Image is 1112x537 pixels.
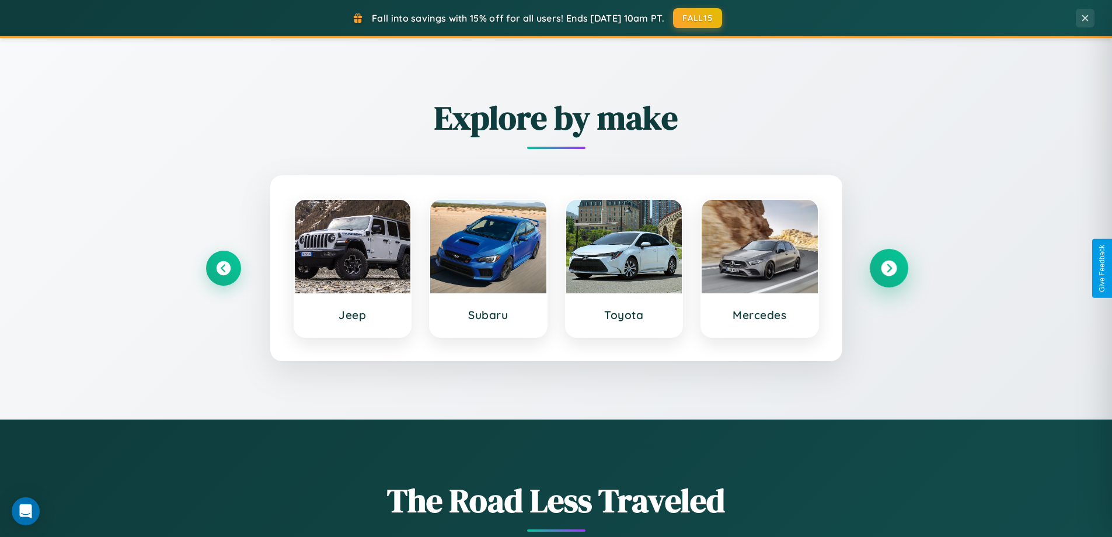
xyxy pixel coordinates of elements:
[206,478,907,523] h1: The Road Less Traveled
[206,95,907,140] h2: Explore by make
[372,12,664,24] span: Fall into savings with 15% off for all users! Ends [DATE] 10am PT.
[578,308,671,322] h3: Toyota
[442,308,535,322] h3: Subaru
[673,8,722,28] button: FALL15
[306,308,399,322] h3: Jeep
[12,497,40,525] div: Open Intercom Messenger
[1098,245,1106,292] div: Give Feedback
[713,308,806,322] h3: Mercedes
